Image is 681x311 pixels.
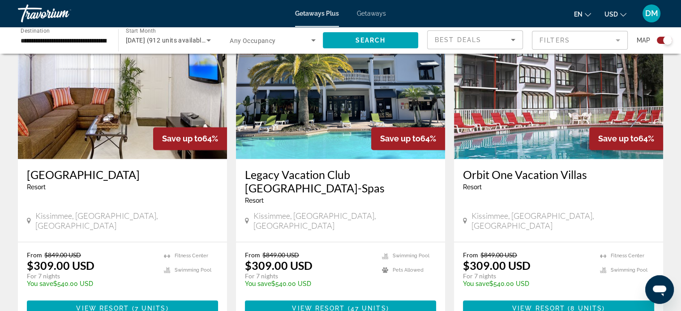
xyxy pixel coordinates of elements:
[371,127,445,150] div: 64%
[18,2,107,25] a: Travorium
[574,11,582,18] span: en
[27,183,46,191] span: Resort
[253,211,436,230] span: Kissimmee, [GEOGRAPHIC_DATA], [GEOGRAPHIC_DATA]
[435,36,481,43] span: Best Deals
[245,251,260,259] span: From
[245,197,264,204] span: Resort
[126,37,207,44] span: [DATE] (912 units available)
[27,272,155,280] p: For 7 nights
[357,10,386,17] a: Getaways
[236,16,445,159] img: 8615O01X.jpg
[245,280,271,287] span: You save
[435,34,515,45] mat-select: Sort by
[44,251,81,259] span: $849.00 USD
[574,8,591,21] button: Change language
[27,251,42,259] span: From
[18,16,227,159] img: 2066I01L.jpg
[323,32,419,48] button: Search
[640,4,663,23] button: User Menu
[454,16,663,159] img: 5109O01X.jpg
[463,168,654,181] a: Orbit One Vacation Villas
[355,37,385,44] span: Search
[393,267,424,273] span: Pets Allowed
[471,211,654,230] span: Kissimmee, [GEOGRAPHIC_DATA], [GEOGRAPHIC_DATA]
[463,280,489,287] span: You save
[393,253,429,259] span: Swimming Pool
[175,253,208,259] span: Fitness Center
[126,28,156,34] span: Start Month
[645,275,674,304] iframe: Button to launch messaging window
[604,8,626,21] button: Change currency
[27,280,53,287] span: You save
[175,267,211,273] span: Swimming Pool
[463,183,482,191] span: Resort
[532,30,628,50] button: Filter
[645,9,658,18] span: DM
[637,34,650,47] span: Map
[245,168,436,195] a: Legacy Vacation Club [GEOGRAPHIC_DATA]-Spas
[245,280,373,287] p: $540.00 USD
[245,259,313,272] p: $309.00 USD
[27,280,155,287] p: $540.00 USD
[589,127,663,150] div: 64%
[262,251,299,259] span: $849.00 USD
[230,37,276,44] span: Any Occupancy
[598,134,638,143] span: Save up to
[604,11,618,18] span: USD
[463,251,478,259] span: From
[463,272,591,280] p: For 7 nights
[611,253,644,259] span: Fitness Center
[611,267,647,273] span: Swimming Pool
[295,10,339,17] a: Getaways Plus
[463,280,591,287] p: $540.00 USD
[245,272,373,280] p: For 7 nights
[27,168,218,181] a: [GEOGRAPHIC_DATA]
[21,27,50,34] span: Destination
[35,211,218,230] span: Kissimmee, [GEOGRAPHIC_DATA], [GEOGRAPHIC_DATA]
[153,127,227,150] div: 64%
[27,259,94,272] p: $309.00 USD
[162,134,202,143] span: Save up to
[380,134,420,143] span: Save up to
[463,259,531,272] p: $309.00 USD
[480,251,517,259] span: $849.00 USD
